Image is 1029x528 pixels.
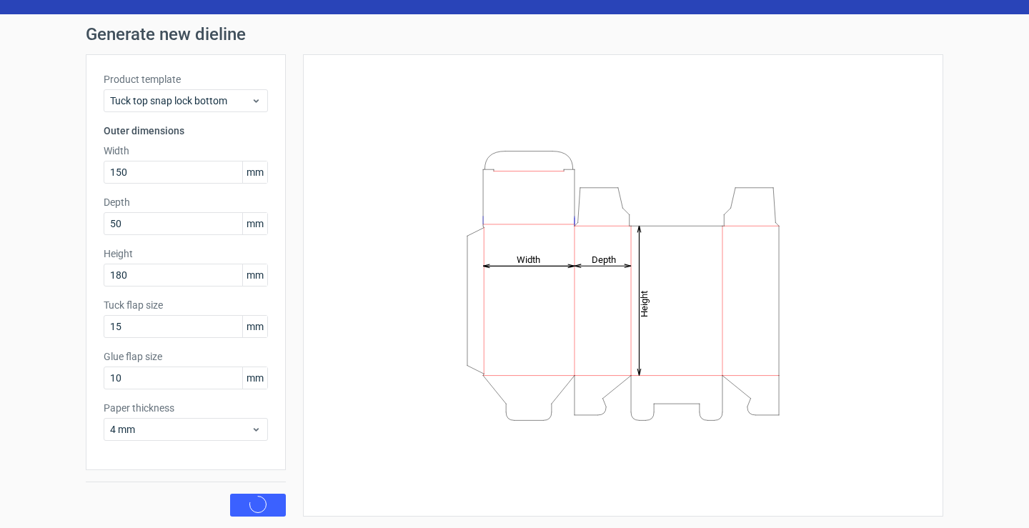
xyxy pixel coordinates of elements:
[517,254,540,264] tspan: Width
[104,124,268,138] h3: Outer dimensions
[104,195,268,209] label: Depth
[639,290,650,317] tspan: Height
[242,316,267,337] span: mm
[592,254,616,264] tspan: Depth
[104,298,268,312] label: Tuck flap size
[242,213,267,234] span: mm
[86,26,943,43] h1: Generate new dieline
[104,401,268,415] label: Paper thickness
[104,246,268,261] label: Height
[242,161,267,183] span: mm
[104,72,268,86] label: Product template
[110,94,251,108] span: Tuck top snap lock bottom
[242,367,267,389] span: mm
[104,349,268,364] label: Glue flap size
[104,144,268,158] label: Width
[110,422,251,437] span: 4 mm
[242,264,267,286] span: mm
